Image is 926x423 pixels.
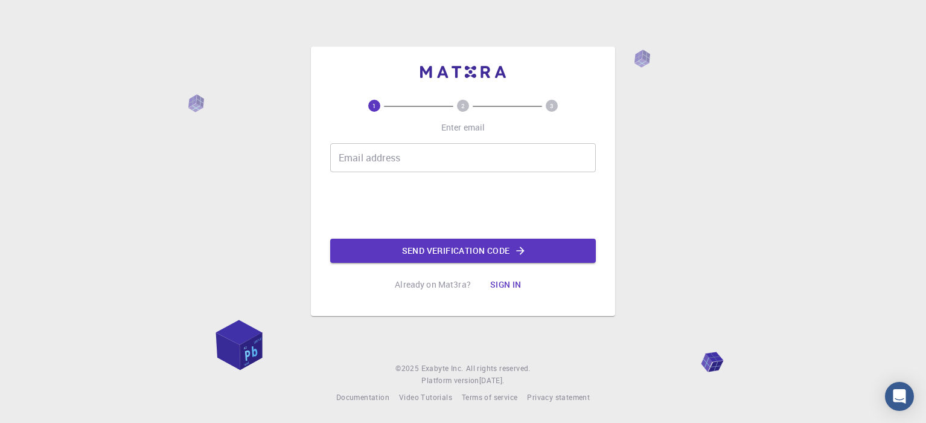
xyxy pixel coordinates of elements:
span: Documentation [336,392,389,402]
text: 3 [550,102,554,110]
iframe: reCAPTCHA [371,182,555,229]
text: 2 [461,102,465,110]
span: © 2025 [395,363,421,375]
span: Privacy statement [527,392,590,402]
text: 1 [372,102,376,110]
p: Already on Mat3ra? [395,279,471,291]
span: Exabyte Inc. [421,363,464,373]
a: [DATE]. [479,375,505,387]
a: Privacy statement [527,392,590,404]
button: Send verification code [330,239,596,263]
a: Documentation [336,392,389,404]
a: Video Tutorials [399,392,452,404]
span: Terms of service [462,392,517,402]
span: All rights reserved. [466,363,531,375]
span: [DATE] . [479,375,505,385]
button: Sign in [481,273,531,297]
span: Platform version [421,375,479,387]
p: Enter email [441,121,485,134]
a: Exabyte Inc. [421,363,464,375]
div: Open Intercom Messenger [885,382,914,411]
a: Terms of service [462,392,517,404]
span: Video Tutorials [399,392,452,402]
